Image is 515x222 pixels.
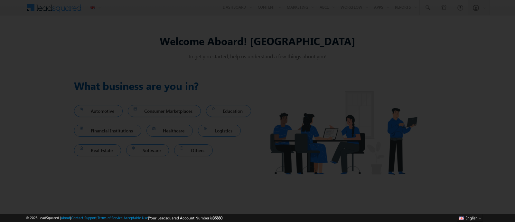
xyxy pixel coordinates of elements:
a: About [61,216,70,220]
button: English [457,214,483,222]
a: Acceptable Use [124,216,148,220]
span: © 2025 LeadSquared | | | | | [26,215,222,221]
span: 36880 [213,216,222,220]
span: Your Leadsquared Account Number is [149,216,222,220]
a: Terms of Service [98,216,123,220]
a: Contact Support [71,216,97,220]
span: English [465,216,478,220]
